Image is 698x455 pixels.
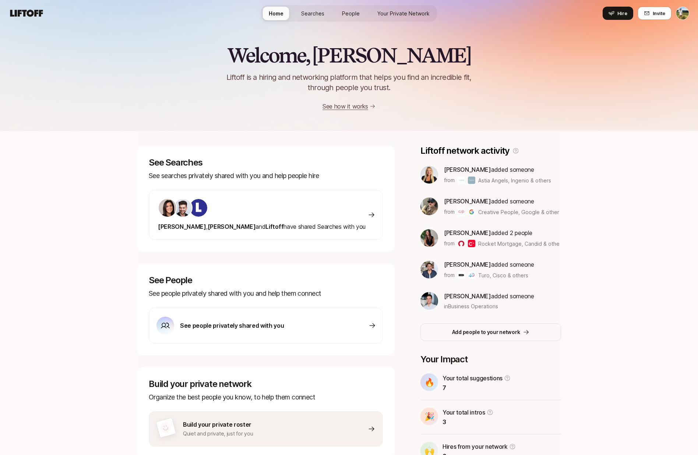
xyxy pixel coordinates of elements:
[452,328,520,337] p: Add people to your network
[174,199,192,217] img: 7bf30482_e1a5_47b4_9e0f_fc49ddd24bf6.jpg
[444,292,491,300] span: [PERSON_NAME]
[265,223,283,230] span: Liftoff
[190,199,207,217] img: ACg8ocKIuO9-sklR2KvA8ZVJz4iZ_g9wtBiQREC3t8A94l4CTg=s160-c
[149,171,383,181] p: See searches privately shared with you and help people hire
[420,146,510,156] p: Liftoff network activity
[468,177,475,184] img: Ingenio
[420,166,438,184] img: bd2c0845_c66c_4226_a200_03081f0cb6c3.jpg
[444,229,491,237] span: [PERSON_NAME]
[322,103,368,110] a: See how it works
[149,379,383,389] p: Build your private network
[603,7,633,20] button: Hire
[458,240,465,247] img: Rocket Mortgage
[206,223,208,230] span: ,
[638,7,671,20] button: Invite
[444,165,551,174] p: added someone
[444,207,455,216] p: from
[443,383,511,392] p: 7
[444,291,534,301] p: added someone
[458,208,465,216] img: Creative People
[158,223,366,230] span: have shared Searches with you
[444,260,534,269] p: added someone
[468,271,475,279] img: Cisco
[269,10,283,17] span: Home
[444,166,491,173] span: [PERSON_NAME]
[208,223,256,230] span: [PERSON_NAME]
[420,323,561,341] button: Add people to your network
[420,292,438,310] img: 6ee22bd4_68c9_4752_bfb6_e786e766df02.jpg
[478,271,528,279] span: Turo, Cisco & others
[468,240,475,247] img: Candid
[295,7,330,20] a: Searches
[420,373,438,391] div: 🔥
[478,177,551,184] span: Astia Angels, Ingenio & others
[149,275,383,285] p: See People
[443,373,503,383] p: Your total suggestions
[478,208,559,216] span: Creative People, Google & others
[653,10,665,17] span: Invite
[227,44,471,66] h2: Welcome, [PERSON_NAME]
[458,177,465,184] img: Astia Angels
[420,408,438,425] div: 🎉
[183,420,253,429] p: Build your private roster
[149,157,383,168] p: See Searches
[444,196,559,206] p: added someone
[444,271,455,280] p: from
[478,241,564,247] span: Rocket Mortgage, Candid & others
[420,354,561,365] p: Your Impact
[183,429,253,438] p: Quiet and private, just for you
[301,10,324,17] span: Searches
[149,288,383,299] p: See people privately shared with you and help them connect
[255,223,265,230] span: and
[444,176,455,185] p: from
[443,408,485,417] p: Your total intros
[617,10,627,17] span: Hire
[263,7,289,20] a: Home
[458,271,465,279] img: Turo
[371,7,436,20] a: Your Private Network
[676,7,689,19] img: Tyler Kieft
[443,442,508,451] p: Hires from your network
[420,261,438,278] img: 37a93d0b_bea1_4eb5_8116_15fa380280b3.jpg
[377,10,430,17] span: Your Private Network
[342,10,360,17] span: People
[159,421,172,434] img: default-avatar.svg
[444,302,498,310] span: in Business Operations
[217,72,481,93] p: Liftoff is a hiring and networking platform that helps you find an incredible fit, through people...
[336,7,366,20] a: People
[444,261,491,268] span: [PERSON_NAME]
[444,198,491,205] span: [PERSON_NAME]
[444,228,559,238] p: added 2 people
[420,229,438,247] img: 33ee49e1_eec9_43f1_bb5d_6b38e313ba2b.jpg
[180,321,284,330] p: See people privately shared with you
[159,199,176,217] img: 71d7b91d_d7cb_43b4_a7ea_a9b2f2cc6e03.jpg
[443,417,493,427] p: 3
[468,208,475,216] img: Google
[158,223,206,230] span: [PERSON_NAME]
[420,198,438,215] img: ec475d8c_0c97_428a_a95e_2e52928abc7c.jpg
[149,392,383,402] p: Organize the best people you know, to help them connect
[444,239,455,248] p: from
